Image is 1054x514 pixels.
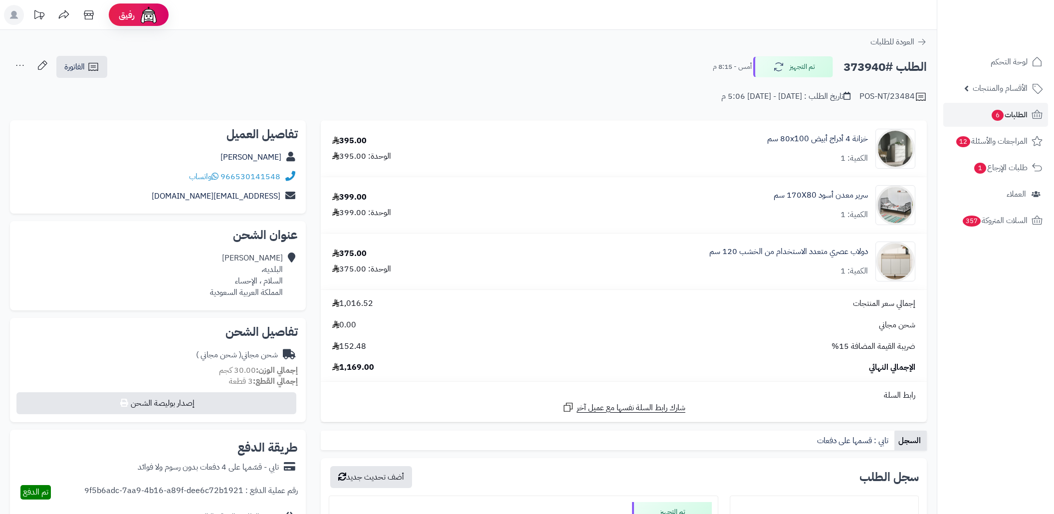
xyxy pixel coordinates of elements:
div: تاريخ الطلب : [DATE] - [DATE] 5:06 م [721,91,850,102]
span: 1,016.52 [332,298,373,309]
span: 1,169.00 [332,362,374,373]
button: إصدار بوليصة الشحن [16,392,296,414]
div: [PERSON_NAME] البلديه، السلام ، الإحساء المملكة العربية السعودية [210,253,283,298]
a: شارك رابط السلة نفسها مع عميل آخر [562,401,685,414]
span: الطلبات [991,108,1028,122]
span: شحن مجاني [879,319,915,331]
a: تحديثات المنصة [26,5,51,27]
a: [EMAIL_ADDRESS][DOMAIN_NAME] [152,190,280,202]
div: الوحدة: 399.00 [332,207,391,219]
div: شحن مجاني [196,349,278,361]
a: سرير معدن أسود 170X80 سم [774,190,868,201]
h3: سجل الطلب [859,471,919,483]
a: 966530141548 [220,171,280,183]
a: واتساب [189,171,218,183]
a: [PERSON_NAME] [220,151,281,163]
span: ( شحن مجاني ) [196,349,241,361]
div: POS-NT/23484 [859,91,927,103]
img: 1752738585-1-90x90.jpg [876,242,915,281]
span: رفيق [119,9,135,21]
h2: تفاصيل العميل [18,128,298,140]
span: 357 [963,216,981,227]
div: 375.00 [332,248,367,259]
span: 0.00 [332,319,356,331]
a: العملاء [943,182,1048,206]
strong: إجمالي القطع: [253,375,298,387]
small: 30.00 كجم [219,364,298,376]
div: 395.00 [332,135,367,147]
span: 12 [956,136,970,147]
div: الكمية: 1 [841,153,868,164]
span: المراجعات والأسئلة [955,134,1028,148]
span: 1 [974,163,986,174]
img: ai-face.png [139,5,159,25]
h2: تفاصيل الشحن [18,326,298,338]
div: رقم عملية الدفع : 9f5b6adc-7aa9-4b16-a89f-dee6c72b1921 [84,485,298,500]
span: السلات المتروكة [962,214,1028,228]
img: 1747726046-1707226648187-1702539813673-122025464545-1000x1000-90x90.jpg [876,129,915,169]
div: الكمية: 1 [841,265,868,277]
span: لوحة التحكم [991,55,1028,69]
span: 6 [992,110,1004,121]
a: السجل [894,431,927,451]
img: 1748518102-1-90x90.jpg [876,185,915,225]
small: 3 قطعة [229,375,298,387]
a: لوحة التحكم [943,50,1048,74]
div: الوحدة: 395.00 [332,151,391,162]
a: خزانة 4 أدراج أبيض ‎80x100 سم‏ [767,133,868,145]
small: أمس - 8:15 م [713,62,752,72]
div: تابي - قسّمها على 4 دفعات بدون رسوم ولا فوائد [138,462,279,473]
img: logo-2.png [986,28,1045,49]
span: طلبات الإرجاع [973,161,1028,175]
div: رابط السلة [325,390,923,401]
span: ضريبة القيمة المضافة 15% [832,341,915,352]
div: الوحدة: 375.00 [332,263,391,275]
span: الإجمالي النهائي [869,362,915,373]
span: الأقسام والمنتجات [973,81,1028,95]
span: العودة للطلبات [870,36,914,48]
a: طلبات الإرجاع1 [943,156,1048,180]
a: الفاتورة [56,56,107,78]
a: دولاب عصري متعدد الاستخدام من الخشب 120 سم [709,246,868,257]
span: إجمالي سعر المنتجات [853,298,915,309]
a: المراجعات والأسئلة12 [943,129,1048,153]
button: أضف تحديث جديد [330,466,412,488]
div: 399.00 [332,192,367,203]
span: 152.48 [332,341,366,352]
a: الطلبات6 [943,103,1048,127]
h2: الطلب #373940 [843,57,927,77]
span: الفاتورة [64,61,85,73]
span: شارك رابط السلة نفسها مع عميل آخر [577,402,685,414]
h2: طريقة الدفع [237,442,298,454]
span: العملاء [1007,187,1026,201]
h2: عنوان الشحن [18,229,298,241]
a: العودة للطلبات [870,36,927,48]
button: تم التجهيز [753,56,833,77]
span: تم الدفع [23,486,48,498]
strong: إجمالي الوزن: [256,364,298,376]
a: السلات المتروكة357 [943,209,1048,233]
a: تابي : قسمها على دفعات [813,431,894,451]
div: الكمية: 1 [841,209,868,221]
